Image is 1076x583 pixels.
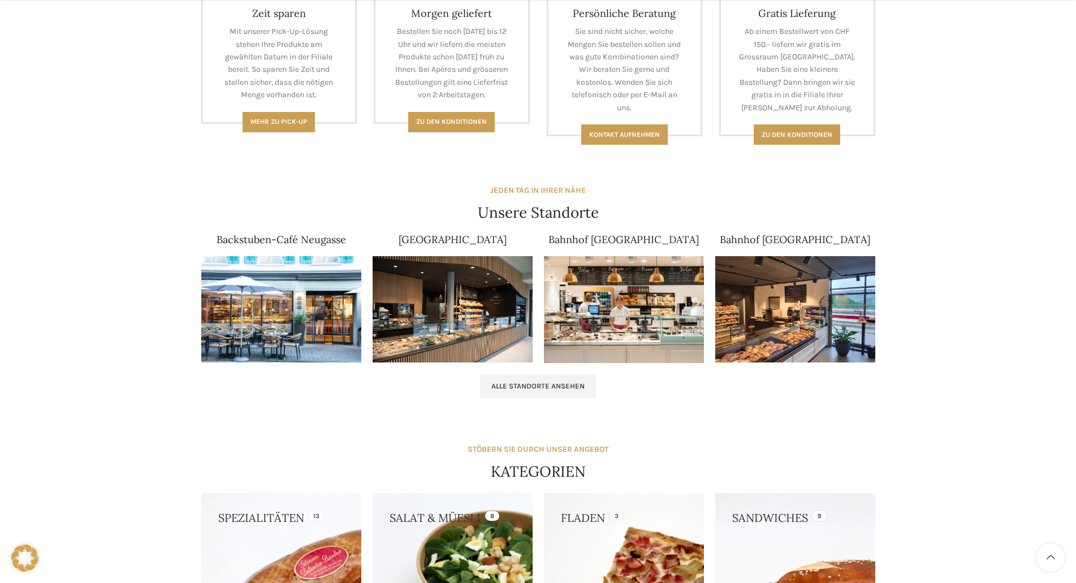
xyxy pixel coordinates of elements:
p: Ab einem Bestellwert von CHF 150.- liefern wir gratis im Grossraum [GEOGRAPHIC_DATA]. Haben Sie e... [738,25,857,114]
a: [GEOGRAPHIC_DATA] [399,233,507,246]
div: STÖBERN SIE DURCH UNSER ANGEBOT [468,443,608,456]
span: Zu den Konditionen [416,118,487,126]
p: Sie sind nicht sicher, welche Mengen Sie bestellen sollen und was gute Kombinationen sind? Wir be... [565,25,684,114]
h4: Persönliche Beratung [565,7,684,20]
a: Scroll to top button [1036,543,1065,572]
div: JEDEN TAG IN IHRER NÄHE [490,184,586,197]
h4: Morgen geliefert [392,7,511,20]
a: Zu den Konditionen [408,112,495,132]
span: Zu den konditionen [762,131,832,139]
span: Mehr zu Pick-Up [250,118,307,126]
a: Alle Standorte ansehen [480,374,596,398]
a: Backstuben-Café Neugasse [217,233,346,246]
a: Kontakt aufnehmen [581,124,668,145]
h4: KATEGORIEN [491,461,586,482]
h4: Zeit sparen [220,7,339,20]
a: Bahnhof [GEOGRAPHIC_DATA] [548,233,699,246]
a: Mehr zu Pick-Up [243,112,315,132]
a: Zu den konditionen [754,124,840,145]
h4: Unsere Standorte [478,202,599,223]
span: Kontakt aufnehmen [589,131,660,139]
p: Mit unserer Pick-Up-Lösung stehen Ihre Produkte am gewählten Datum in der Filiale bereit. So spar... [220,25,339,101]
a: Bahnhof [GEOGRAPHIC_DATA] [720,233,870,246]
h4: Gratis Lieferung [738,7,857,20]
p: Bestellen Sie noch [DATE] bis 12 Uhr und wir liefern die meisten Produkte schon [DATE] früh zu Ih... [392,25,511,101]
span: Alle Standorte ansehen [491,382,585,391]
